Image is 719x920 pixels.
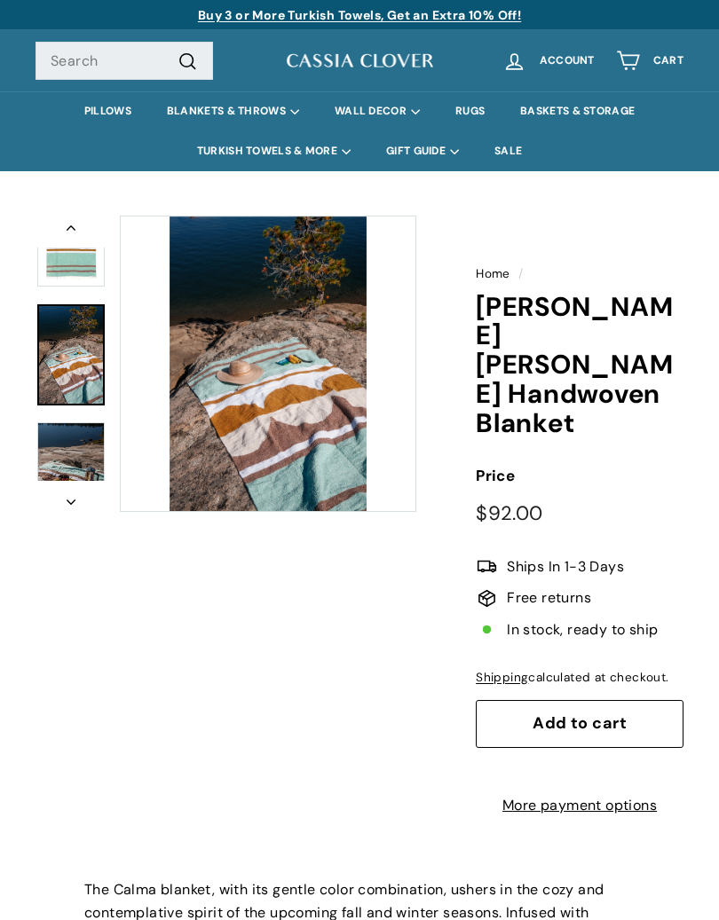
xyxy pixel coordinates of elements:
span: / [514,266,527,281]
img: Luna Calma Handwoven Blanket [37,422,105,523]
button: Next [36,481,107,513]
span: Account [540,55,595,67]
a: PILLOWS [67,91,149,131]
div: calculated at checkout. [476,668,683,688]
label: Price [476,464,683,488]
input: Search [36,42,213,81]
nav: breadcrumbs [476,264,683,284]
button: Add to cart [476,700,683,748]
span: Free returns [507,586,591,609]
a: BASKETS & STORAGE [502,91,652,131]
span: In stock, ready to ship [507,618,658,641]
span: Ships In 1-3 Days [507,555,624,578]
a: RUGS [438,91,502,131]
summary: GIFT GUIDE [368,131,477,171]
a: Luna Calma Handwoven Blanket [37,304,105,405]
span: Cart [653,55,683,67]
a: More payment options [476,794,683,817]
summary: TURKISH TOWELS & MORE [179,131,368,171]
a: Cart [605,35,694,87]
summary: BLANKETS & THROWS [149,91,317,131]
a: Account [492,35,605,87]
summary: WALL DECOR [317,91,438,131]
a: SALE [477,131,540,171]
span: $92.00 [476,500,542,526]
a: Home [476,266,510,281]
h1: [PERSON_NAME] [PERSON_NAME] Handwoven Blanket [476,293,683,438]
a: Shipping [476,670,528,685]
button: Previous [36,216,107,248]
a: Buy 3 or More Turkish Towels, Get an Extra 10% Off! [198,7,521,23]
span: Add to cart [533,712,627,734]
